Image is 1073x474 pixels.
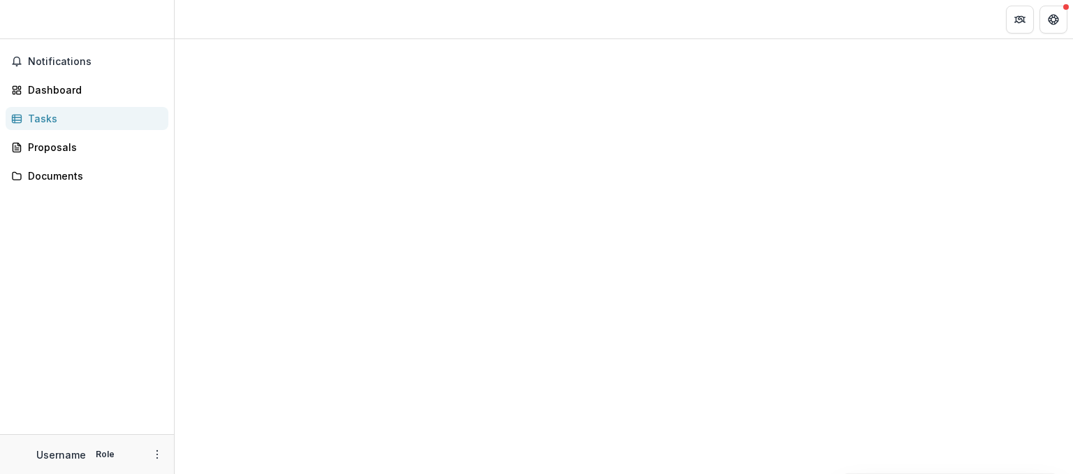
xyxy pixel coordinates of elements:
[28,56,163,68] span: Notifications
[92,448,119,461] p: Role
[1006,6,1034,34] button: Partners
[6,78,168,101] a: Dashboard
[6,136,168,159] a: Proposals
[6,164,168,187] a: Documents
[28,111,157,126] div: Tasks
[28,140,157,155] div: Proposals
[28,82,157,97] div: Dashboard
[36,447,86,462] p: Username
[28,168,157,183] div: Documents
[149,446,166,463] button: More
[6,50,168,73] button: Notifications
[1039,6,1067,34] button: Get Help
[6,107,168,130] a: Tasks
